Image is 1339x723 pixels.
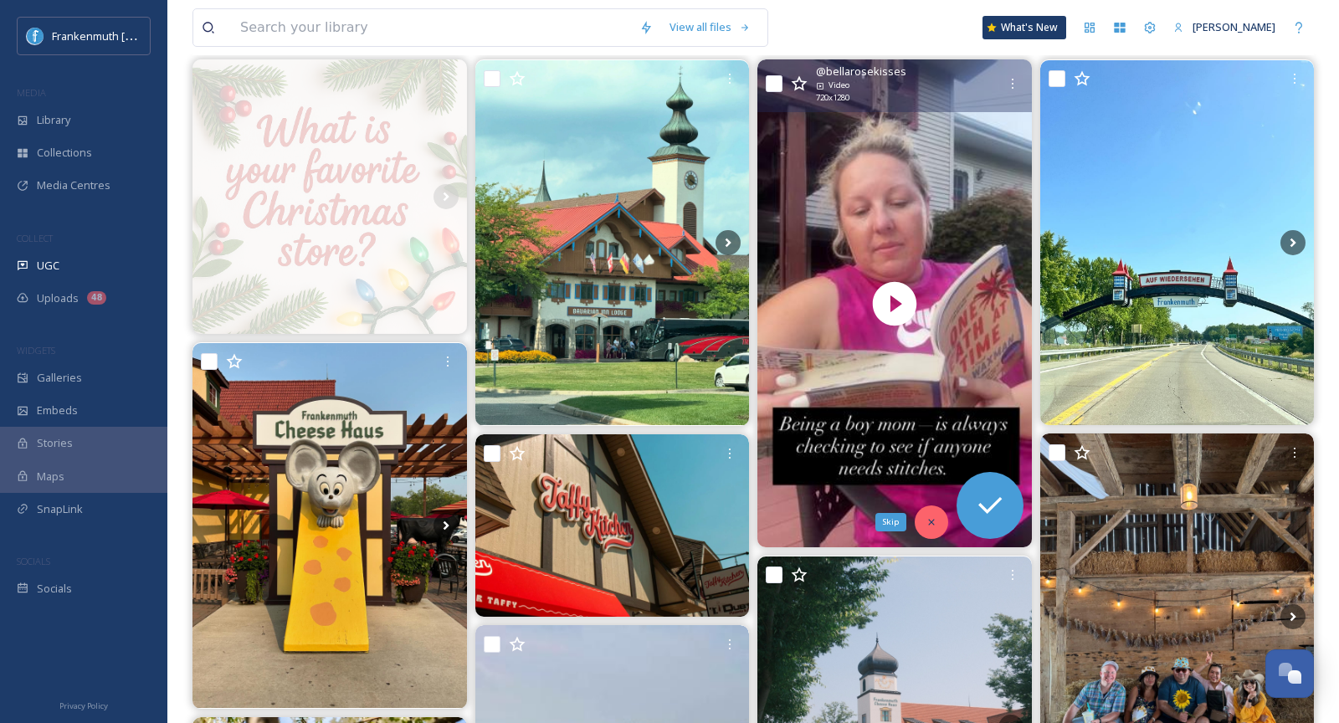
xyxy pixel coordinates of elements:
[1165,11,1284,44] a: [PERSON_NAME]
[37,435,73,451] span: Stories
[232,9,631,46] input: Search your library
[37,469,64,485] span: Maps
[37,403,78,418] span: Embeds
[875,513,906,531] div: Skip
[192,59,467,334] img: There’s just something magical about stepping into a Christmas store… the twinkling lights, the s...
[661,11,759,44] a: View all files
[829,79,849,91] span: Video
[475,434,750,617] img: #photography #frankenmuth #taffy 🍬
[17,86,46,99] span: MEDIA
[17,232,53,244] span: COLLECT
[17,344,55,356] span: WIDGETS
[475,60,750,426] img: The last fun thing to do in Detroit was to design our own jewelry at rebelnell who create jewelry...
[757,59,1032,547] img: thumbnail
[37,112,70,128] span: Library
[37,290,79,306] span: Uploads
[59,695,108,715] a: Privacy Policy
[27,28,44,44] img: Social%20Media%20PFP%202025.jpg
[1193,19,1275,34] span: [PERSON_NAME]
[757,59,1032,547] video: I never know if it’s a squeal or a scream. Being a boy mom is not for the faint of heart. #BoyMom...
[37,145,92,161] span: Collections
[1040,60,1315,425] img: One city, 3 countries 🇩🇪🇺🇸🇨🇦 . . . . #frankenmuth #vacation #summer #landscape #germany #usa #canada
[52,28,178,44] span: Frankenmuth [US_STATE]
[37,501,83,517] span: SnapLink
[1265,649,1314,698] button: Open Chat
[192,343,467,709] img: Frankenmuth is such a charming town. Your visit isn’t complete without visiting Bronner’s Christm...
[816,92,849,104] span: 720 x 1280
[37,370,82,386] span: Galleries
[816,64,906,79] span: @ bellarosekisses
[37,581,72,597] span: Socials
[17,555,50,567] span: SOCIALS
[37,258,59,274] span: UGC
[87,291,106,305] div: 48
[982,16,1066,39] a: What's New
[59,700,108,711] span: Privacy Policy
[37,177,110,193] span: Media Centres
